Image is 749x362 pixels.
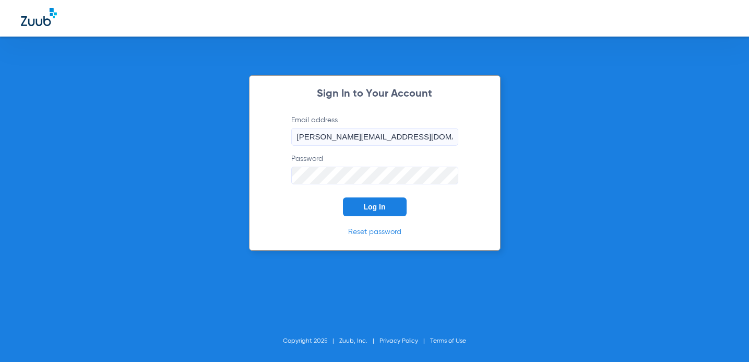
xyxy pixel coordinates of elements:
button: Log In [343,197,407,216]
a: Terms of Use [430,338,466,344]
input: Email address [291,128,458,146]
li: Copyright 2025 [283,336,339,346]
a: Reset password [348,228,401,236]
span: Log In [364,203,386,211]
img: Zuub Logo [21,8,57,26]
label: Password [291,154,458,184]
input: Password [291,167,458,184]
a: Privacy Policy [379,338,418,344]
h2: Sign In to Your Account [276,89,474,99]
iframe: Chat Widget [697,312,749,362]
li: Zuub, Inc. [339,336,379,346]
label: Email address [291,115,458,146]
